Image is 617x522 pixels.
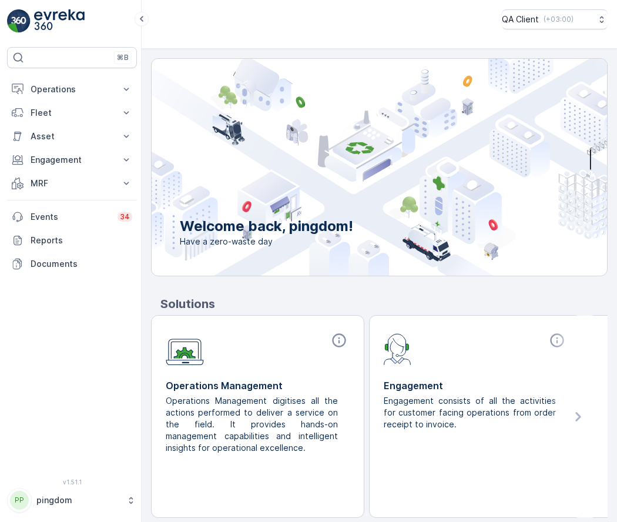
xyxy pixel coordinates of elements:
p: Operations Management digitises all the actions performed to deliver a service on the field. It p... [166,395,340,454]
p: Fleet [31,107,113,119]
p: Events [31,211,110,223]
p: Engagement [31,154,113,166]
img: logo [7,9,31,33]
span: v 1.51.1 [7,478,137,486]
p: Engagement [384,379,568,393]
button: Operations [7,78,137,101]
img: module-icon [384,332,411,365]
p: Operations Management [166,379,350,393]
img: module-icon [166,332,204,366]
button: PPpingdom [7,488,137,513]
span: Have a zero-waste day [180,236,353,247]
a: Reports [7,229,137,252]
p: Solutions [160,295,608,313]
button: QA Client(+03:00) [502,9,608,29]
p: QA Client [502,14,539,25]
button: Fleet [7,101,137,125]
p: pingdom [36,494,120,506]
p: MRF [31,178,113,189]
p: ⌘B [117,53,129,62]
p: Documents [31,258,132,270]
button: Asset [7,125,137,148]
img: logo_light-DOdMpM7g.png [34,9,85,33]
button: MRF [7,172,137,195]
div: PP [10,491,29,510]
a: Events34 [7,205,137,229]
p: 34 [120,212,130,222]
p: ( +03:00 ) [544,15,574,24]
p: Asset [31,130,113,142]
p: Operations [31,83,113,95]
button: Engagement [7,148,137,172]
p: Engagement consists of all the activities for customer facing operations from order receipt to in... [384,395,558,430]
p: Reports [31,235,132,246]
p: Welcome back, pingdom! [180,217,353,236]
a: Documents [7,252,137,276]
img: city illustration [99,59,607,276]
